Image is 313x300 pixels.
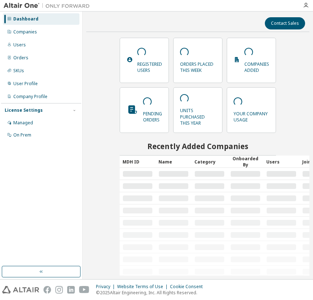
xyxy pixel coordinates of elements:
div: Privacy [96,284,117,290]
p: your company usage [234,109,269,123]
div: Dashboard [13,16,38,22]
img: instagram.svg [55,286,63,294]
div: License Settings [5,107,43,113]
div: Managed [13,120,33,126]
p: units purchased this year [180,105,216,126]
p: registered users [137,59,162,73]
div: Onboarded By [230,156,261,168]
div: User Profile [13,81,38,87]
img: facebook.svg [43,286,51,294]
div: Website Terms of Use [117,284,170,290]
img: youtube.svg [79,286,89,294]
img: altair_logo.svg [2,286,39,294]
p: companies added [244,59,269,73]
div: MDH ID [123,156,153,167]
div: Users [266,156,296,167]
div: Users [13,42,26,48]
p: pending orders [143,109,162,123]
div: Company Profile [13,94,47,100]
h2: Recently Added Companies [120,142,276,151]
button: Contact Sales [265,17,305,29]
p: © 2025 Altair Engineering, Inc. All Rights Reserved. [96,290,207,296]
div: Orders [13,55,28,61]
div: Companies [13,29,37,35]
img: Altair One [4,2,93,9]
div: Cookie Consent [170,284,207,290]
div: Category [194,156,225,167]
div: Name [158,156,189,167]
img: linkedin.svg [67,286,75,294]
div: On Prem [13,132,31,138]
div: SKUs [13,68,24,74]
p: orders placed this week [180,59,216,73]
